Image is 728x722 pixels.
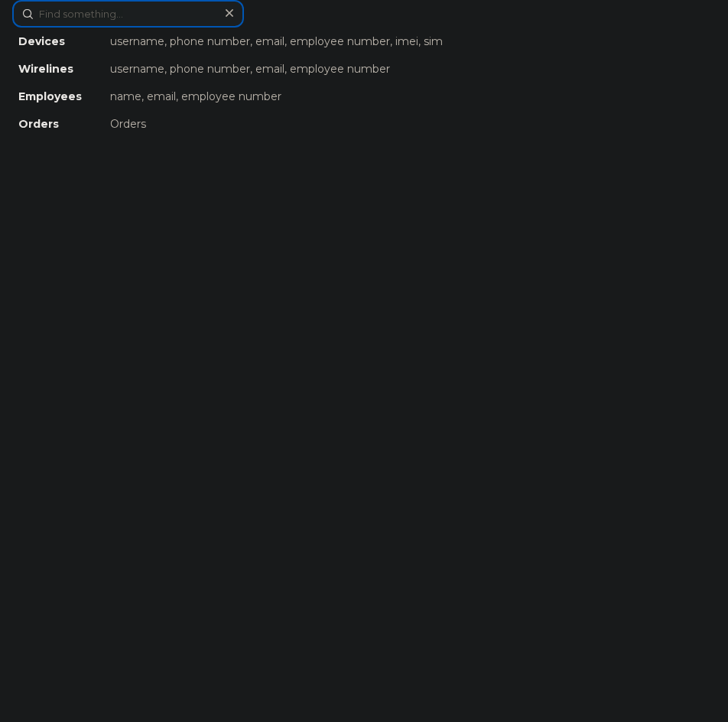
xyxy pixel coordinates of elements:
div: Orders [104,110,716,138]
div: name, email, employee number [104,83,716,110]
div: username, phone number, email, employee number [104,55,716,83]
div: Orders [12,110,104,138]
div: Employees [12,83,104,110]
div: Wirelines [12,55,104,83]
